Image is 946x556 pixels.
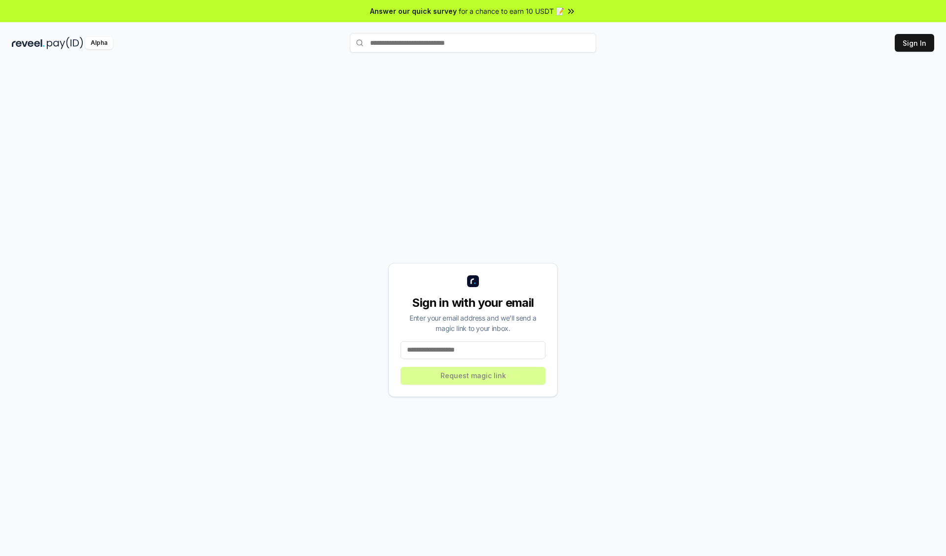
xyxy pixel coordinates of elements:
img: pay_id [47,37,83,49]
img: logo_small [467,275,479,287]
div: Enter your email address and we’ll send a magic link to your inbox. [401,313,545,333]
img: reveel_dark [12,37,45,49]
span: for a chance to earn 10 USDT 📝 [459,6,564,16]
div: Sign in with your email [401,295,545,311]
button: Sign In [895,34,934,52]
span: Answer our quick survey [370,6,457,16]
div: Alpha [85,37,113,49]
